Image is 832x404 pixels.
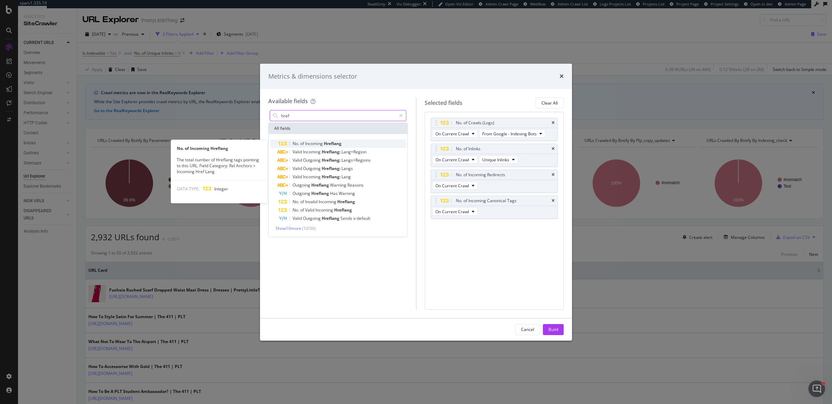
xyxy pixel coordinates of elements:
div: No. of Incoming RedirectstimesOn Current Crawl [431,170,558,193]
div: No. of Crawls (Logs) [456,119,494,126]
span: Valid [293,165,303,171]
div: times [552,173,555,177]
div: No. of InlinkstimesOn Current CrawlUnique Inlinks [431,144,558,167]
span: of [300,141,305,146]
button: Cancel [515,324,540,335]
span: Hreflang [322,215,340,221]
span: Hreflang: [322,165,341,171]
button: Clear All [536,97,564,108]
div: No. of Inlinks [456,145,480,152]
button: On Current Crawl [432,181,478,190]
input: Search by field name [280,110,396,121]
span: Langs+Regions [341,157,371,163]
span: Langs [341,165,353,171]
div: No. of Crawls (Logs)timesOn Current CrawlFrom Google - Indexing Bots [431,118,558,141]
span: Lang [341,174,351,180]
span: Outgoing [293,190,311,196]
div: modal [260,64,572,341]
div: No. of Incoming Canonical TagstimesOn Current Crawl [431,196,558,219]
div: Clear All [541,100,558,106]
span: No. [293,141,300,146]
span: Valid [293,174,303,180]
span: Valid [305,207,315,213]
span: Reasons [347,182,364,188]
span: Incoming [319,199,337,205]
span: of [300,199,305,205]
span: x-default [353,215,370,221]
button: On Current Crawl [432,155,478,164]
button: Unique Inlinks [479,155,518,164]
span: From Google - Indexing Bots [482,131,537,137]
div: Selected fields [425,99,462,107]
span: No. [293,199,300,205]
span: On Current Crawl [435,209,469,215]
span: Outgoing [303,215,322,221]
span: Outgoing [303,157,322,163]
div: No. of Incoming Canonical Tags [456,197,517,204]
span: Hreflang [324,141,341,146]
button: On Current Crawl [432,207,478,216]
button: From Google - Indexing Bots [479,129,545,138]
div: Build [548,326,558,332]
span: Incoming [305,141,324,146]
div: times [552,147,555,151]
span: Valid [293,215,303,221]
span: ( 10 / 36 ) [302,225,316,231]
span: Incoming [315,207,334,213]
span: Has [330,190,339,196]
div: Cancel [521,326,534,332]
span: Unique Inlinks [482,157,509,163]
span: Hreflang [311,190,330,196]
div: times [552,121,555,125]
div: The total number of Hreflang tags pointing to this URL. Field Category: Rel Anchors > Incoming Hr... [171,157,268,174]
span: Hreflang [337,199,355,205]
span: Hreflang: [322,174,341,180]
div: times [552,199,555,203]
span: of [300,207,305,213]
span: Hreflang: [322,149,341,155]
span: Valid [293,149,303,155]
span: Lang+Region [341,149,366,155]
span: Show 10 more [276,225,301,231]
span: Invalid [305,199,319,205]
span: Incoming [303,149,322,155]
div: No. of Incoming Redirects [456,171,505,178]
span: Sends [340,215,353,221]
button: On Current Crawl [432,129,478,138]
span: On Current Crawl [435,157,469,163]
span: On Current Crawl [435,131,469,137]
span: On Current Crawl [435,183,469,189]
button: Build [543,324,564,335]
span: Hreflang: [322,157,341,163]
div: All fields [269,123,407,134]
span: Warning [330,182,347,188]
div: Available fields [268,97,308,105]
iframe: Intercom live chat [808,380,825,397]
div: times [560,72,564,81]
span: Outgoing [303,165,322,171]
span: No. [293,207,300,213]
div: No. of Incoming Hreflang [171,145,268,151]
span: Warning [339,190,355,196]
span: Incoming [303,174,322,180]
span: Valid [293,157,303,163]
span: Hreflang [334,207,352,213]
div: Metrics & dimensions selector [268,72,357,81]
span: Outgoing [293,182,311,188]
span: Hreflang [311,182,330,188]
